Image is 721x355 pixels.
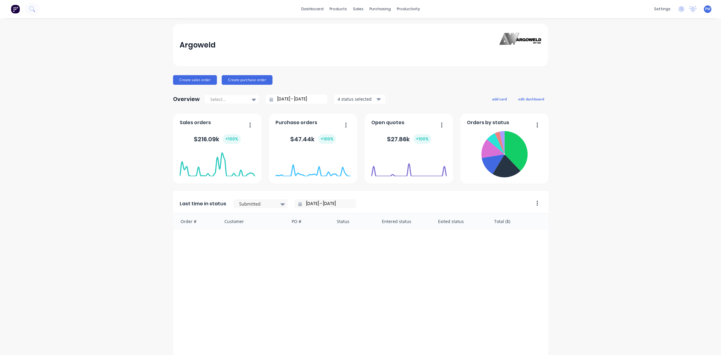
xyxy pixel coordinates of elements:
[705,6,710,12] span: PM
[394,5,423,14] div: productivity
[222,75,272,85] button: Create purchase order
[173,93,200,105] div: Overview
[180,200,226,207] span: Last time in status
[371,119,404,126] span: Open quotes
[331,213,376,229] div: Status
[275,119,317,126] span: Purchase orders
[180,119,211,126] span: Sales orders
[286,213,331,229] div: PO #
[218,213,286,229] div: Customer
[387,134,431,144] div: $ 27.86k
[334,95,385,104] button: 4 status selected
[327,5,350,14] div: products
[413,134,431,144] div: + 100 %
[651,5,674,14] div: settings
[376,213,432,229] div: Entered status
[338,96,376,102] div: 4 status selected
[173,75,217,85] button: Create sales order
[173,213,218,229] div: Order #
[223,134,241,144] div: + 100 %
[488,95,511,103] button: add card
[290,134,336,144] div: $ 47.44k
[514,95,548,103] button: edit dashboard
[467,119,509,126] span: Orders by status
[194,134,241,144] div: $ 216.09k
[499,33,541,58] img: Argoweld
[180,39,216,51] div: Argoweld
[11,5,20,14] img: Factory
[488,213,548,229] div: Total ($)
[318,134,336,144] div: + 100 %
[350,5,367,14] div: sales
[298,5,327,14] a: dashboard
[367,5,394,14] div: purchasing
[432,213,488,229] div: Exited status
